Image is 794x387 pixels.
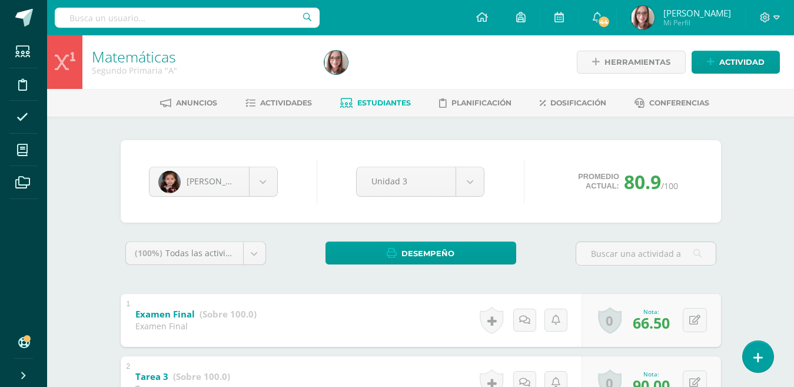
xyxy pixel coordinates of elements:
span: 66.50 [633,313,670,333]
img: 11e318c0762c31058ab6ca225cab9c5d.png [631,6,655,29]
a: Dosificación [540,94,606,113]
span: 80.9 [624,169,661,194]
a: Desempeño [325,242,516,264]
span: Planificación [451,98,511,107]
a: Actividades [245,94,312,113]
a: [PERSON_NAME] [150,167,277,196]
span: Herramientas [604,51,670,73]
a: Conferencias [634,94,709,113]
span: (100%) [135,247,162,259]
span: Desempeño [401,243,454,264]
strong: (Sobre 100.0) [173,371,230,382]
span: 44 [597,15,610,28]
input: Busca un usuario... [55,8,320,28]
a: Matemáticas [92,47,176,67]
div: Nota: [633,307,670,316]
span: Promedio actual: [578,172,619,191]
span: Unidad 3 [371,167,441,195]
a: Anuncios [160,94,217,113]
span: [PERSON_NAME] [663,7,731,19]
input: Buscar una actividad aquí... [576,242,716,265]
span: Todas las actividades de esta unidad [165,247,311,259]
h1: Matemáticas [92,48,310,65]
a: Herramientas [577,51,686,74]
a: Tarea 3 (Sobre 100.0) [135,368,230,386]
span: Estudiantes [357,98,411,107]
span: Anuncios [176,98,217,107]
a: Planificación [439,94,511,113]
a: Examen Final (Sobre 100.0) [135,305,257,324]
a: Estudiantes [340,94,411,113]
span: /100 [661,180,678,191]
img: 11e318c0762c31058ab6ca225cab9c5d.png [324,51,348,74]
b: Examen Final [135,308,195,320]
b: Tarea 3 [135,371,168,382]
a: Actividad [692,51,780,74]
span: Actividad [719,51,765,73]
a: (100%)Todas las actividades de esta unidad [126,242,265,264]
span: Mi Perfil [663,18,731,28]
span: Dosificación [550,98,606,107]
a: Unidad 3 [357,167,484,196]
a: 0 [598,307,622,334]
div: Nota: [633,370,670,378]
span: Conferencias [649,98,709,107]
div: Segundo Primaria 'A' [92,65,310,76]
div: Examen Final [135,320,257,332]
span: [PERSON_NAME] [187,176,253,187]
img: 49af73b99c7f4b3fae4c032fd5878c19.png [158,171,181,193]
strong: (Sobre 100.0) [200,308,257,320]
span: Actividades [260,98,312,107]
